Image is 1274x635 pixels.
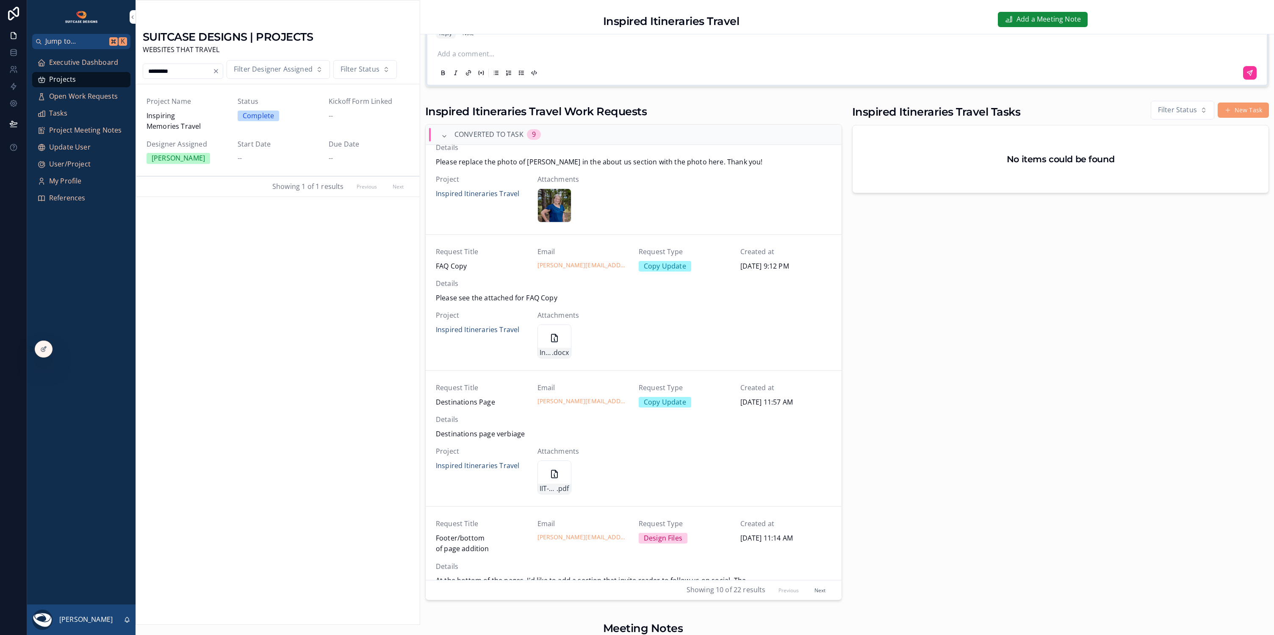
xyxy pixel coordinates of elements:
span: My Profile [49,176,82,187]
span: Details [436,142,831,153]
span: Details [436,414,831,425]
span: Footer/bottom of page addition [436,533,527,555]
a: Open Work Requests [32,89,130,104]
button: Jump to...K [32,34,130,49]
span: Start Date [238,139,318,150]
span: -- [238,153,242,164]
h1: Inspired Itineraries Travel Tasks [852,104,1020,119]
span: Created at [740,519,832,530]
span: Project [436,174,527,185]
span: Request Title [436,383,527,394]
span: [DATE] 11:57 AM [740,397,832,408]
button: Select Button [333,60,397,79]
h1: Inspired Itineraries Travel [603,14,739,29]
span: Due Date [329,139,410,150]
span: .docx [552,347,569,358]
span: Project [436,310,527,321]
span: Attachments [537,310,629,321]
span: Project Name [147,96,227,107]
a: [PERSON_NAME][EMAIL_ADDRESS][DOMAIN_NAME] [537,533,629,541]
span: References [49,193,86,204]
span: Inspired Itineraries Travel [436,324,519,336]
span: Request Type [639,383,730,394]
span: Inspiring Memories Travel [147,111,227,132]
a: Project NameInspiring Memories TravelStatusCompleteKickoff Form Linked--Designer Assigned[PERSON_... [136,84,420,176]
div: [PERSON_NAME] [152,153,205,164]
span: Destinations Page [436,397,527,408]
div: Complete [243,111,274,122]
h2: No items could be found [1007,153,1114,166]
a: Inspired Itineraries Travel [436,460,519,471]
button: Select Button [1151,101,1214,119]
div: Design Files [644,533,682,544]
span: -- [329,153,333,164]
span: Created at [740,383,832,394]
a: Inspired Itineraries Travel [436,189,519,200]
span: Filter Status [341,64,379,75]
span: Inspired_Itineraries_FAQ_Page_Master_Record [540,347,552,358]
h1: Inspired Itineraries Travel Work Requests [425,104,647,119]
span: Created at [740,247,832,258]
a: Request TitleFAQ CopyEmail[PERSON_NAME][EMAIL_ADDRESS][DOMAIN_NAME]Request TypeCopy UpdateCreated... [426,235,842,371]
span: FAQ Copy [436,261,527,272]
a: Tasks [32,106,130,121]
span: Request Title [436,519,527,530]
span: Attachments [537,174,629,185]
span: Details [436,561,831,572]
a: User/Project [32,157,130,172]
span: Email [537,383,629,394]
span: -- [329,111,333,122]
button: Add a Meeting Note [998,12,1088,27]
span: Email [537,247,629,258]
span: Attachments [537,446,629,457]
span: IIT-Destintaions-Page [540,483,557,494]
a: Request TitleDestinations PageEmail[PERSON_NAME][EMAIL_ADDRESS][DOMAIN_NAME]Request TypeCopy Upda... [426,371,842,507]
a: [PERSON_NAME][EMAIL_ADDRESS][DOMAIN_NAME] [537,261,629,269]
button: Clear [213,68,223,75]
h1: SUITCASE DESIGNS | PROJECTS [143,29,313,44]
div: Copy Update [644,397,686,408]
span: Please see the attached for FAQ Copy [436,293,831,304]
span: Showing 1 of 1 results [272,181,344,192]
span: User/Project [49,159,91,170]
span: Add a Meeting Note [1016,14,1081,25]
div: 9 [532,129,536,140]
span: Jump to... [45,36,106,47]
span: Status [238,96,318,107]
span: Project [436,446,527,457]
a: [PERSON_NAME][EMAIL_ADDRESS][DOMAIN_NAME] [537,397,629,405]
button: Next [809,583,831,596]
span: Details [436,278,831,289]
a: [PERSON_NAME] Photo[PERSON_NAME][EMAIL_ADDRESS][DOMAIN_NAME]Photo Update[DATE] 9:27 PMDetailsPlea... [426,99,842,235]
span: [DATE] 11:14 AM [740,533,832,544]
span: Request Type [639,519,730,530]
div: scrollable content [27,49,136,217]
span: Filter Status [1158,105,1197,116]
span: [DATE] 9:12 PM [740,261,832,272]
span: Please replace the photo of [PERSON_NAME] in the about us section with the photo here. Thank you! [436,157,831,168]
span: Update User [49,142,91,153]
a: Update User [32,140,130,155]
button: New Task [1218,103,1269,118]
button: Select Button [227,60,330,79]
span: At the bottom of the pages, I'd like to add a section that invite reader to follow us on social. ... [436,575,831,618]
img: App logo [64,10,99,24]
span: Open Work Requests [49,91,118,102]
span: Filter Designer Assigned [234,64,313,75]
a: References [32,191,130,206]
p: [PERSON_NAME] [59,614,113,625]
span: Projects [49,74,76,85]
div: Copy Update [644,261,686,272]
span: Kickoff Form Linked [329,96,410,107]
span: K [119,38,126,45]
span: Email [537,519,629,530]
a: Executive Dashboard [32,55,130,70]
span: WEBSITES THAT TRAVEL [143,44,313,55]
a: Projects [32,72,130,87]
span: Designer Assigned [147,139,227,150]
span: Executive Dashboard [49,57,118,68]
span: Showing 10 of 22 results [687,585,766,596]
